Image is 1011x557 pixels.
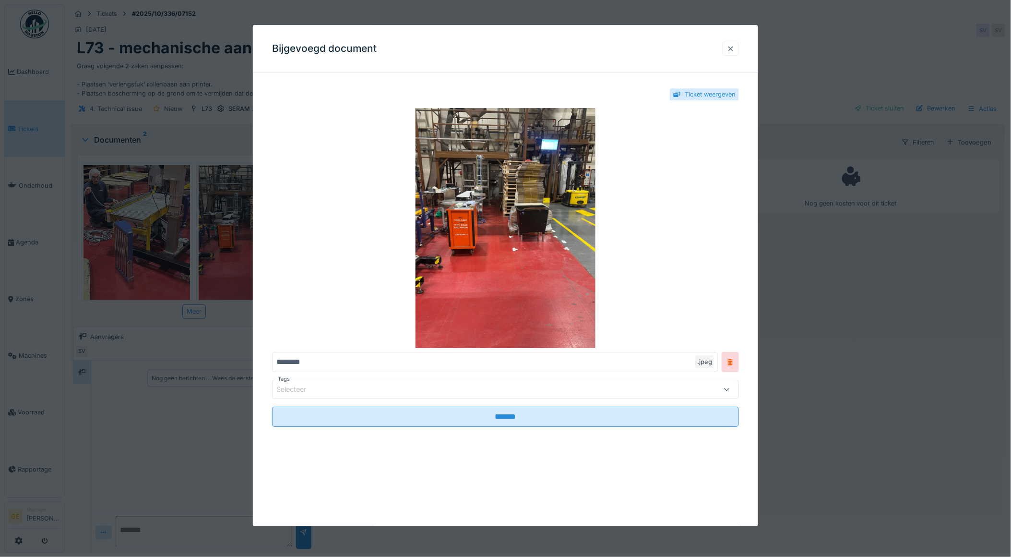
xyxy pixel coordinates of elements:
[276,375,292,383] label: Tags
[695,355,714,368] div: .jpeg
[276,385,320,395] div: Selecteer
[685,90,736,99] div: Ticket weergeven
[272,43,377,55] h3: Bijgevoegd document
[272,108,739,348] img: 122154e5-9dc7-4254-b0f1-0ff80eb2ddd1-IMG_9646.jpeg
